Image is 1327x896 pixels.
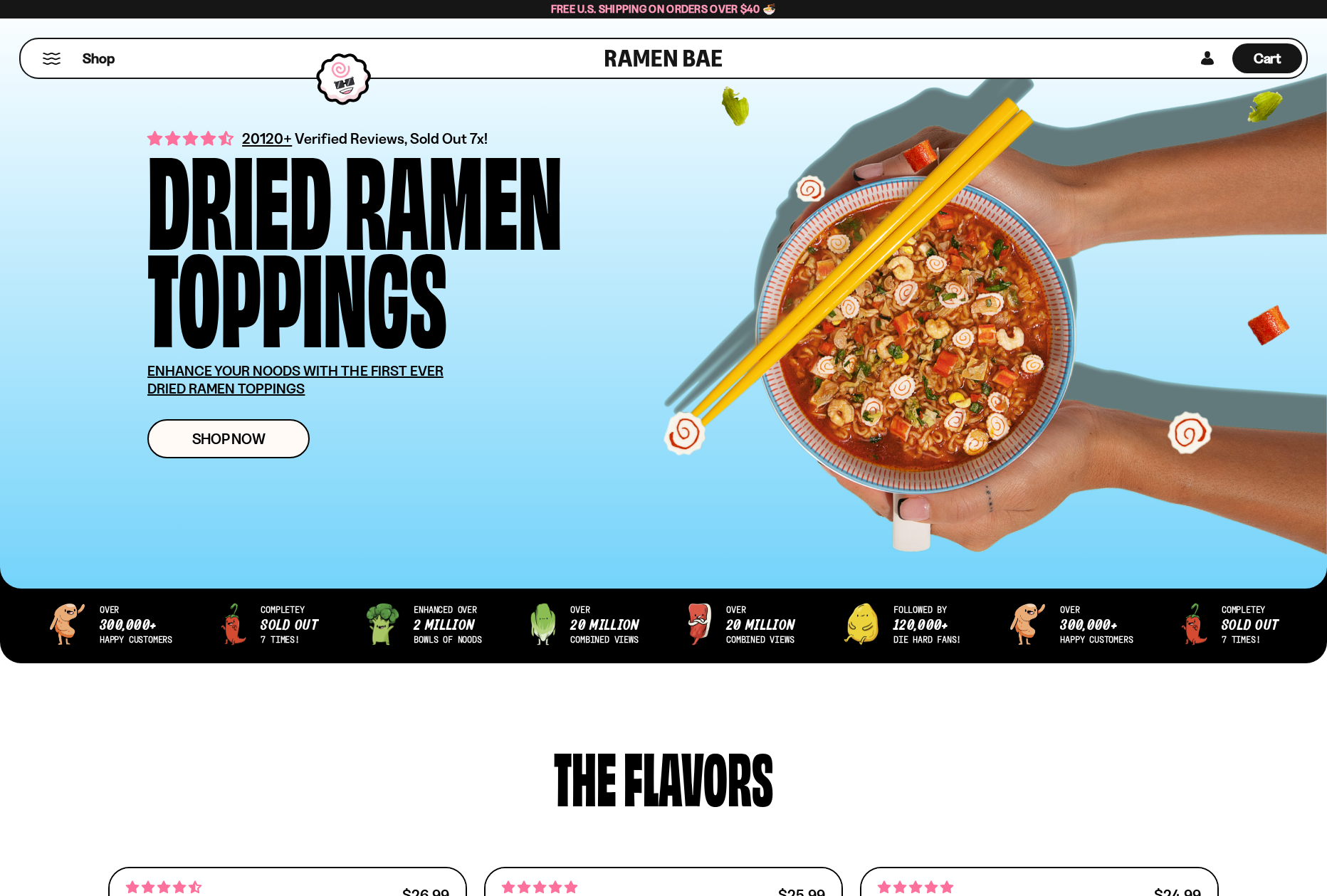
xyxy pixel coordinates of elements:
div: Ramen [345,146,562,243]
a: Shop Now [147,419,310,458]
a: Shop [83,43,115,73]
div: flavors [624,742,773,809]
span: Shop Now [192,431,266,446]
span: Free U.S. Shipping on Orders over $40 🍜 [551,2,777,16]
span: Cart [1254,50,1281,67]
div: Cart [1232,39,1302,78]
div: Dried [147,146,332,243]
div: Toppings [147,243,447,341]
button: Mobile Menu Trigger [42,53,61,65]
u: ENHANCE YOUR NOODS WITH THE FIRST EVER DRIED RAMEN TOPPINGS [147,362,444,397]
div: The [554,742,617,809]
span: Shop [83,49,115,68]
